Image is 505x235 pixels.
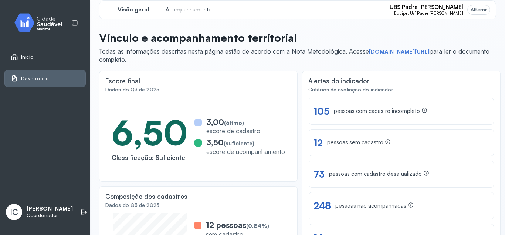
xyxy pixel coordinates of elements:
div: 12 [313,137,323,148]
div: Dados do Q3 de 2025 [105,202,291,208]
div: 73 [313,168,325,180]
span: IC [10,207,18,217]
div: escore de cadastro [206,127,260,135]
div: pessoas com cadastro incompleto [334,107,427,115]
div: 248 [313,200,331,211]
div: Escore final [105,77,140,85]
div: Critérios de avaliação do indicador [308,87,494,93]
a: Início [11,53,79,61]
span: Acompanhamento [166,6,212,13]
div: pessoas não acompanhadas [335,202,414,210]
div: 3,00 [206,117,260,127]
span: Equipe: Usf Padre [PERSON_NAME] [394,11,464,16]
p: Vínculo e acompanhamento territorial [99,31,490,44]
div: Classificação: Suficiente [112,154,188,161]
span: Início [21,54,34,60]
div: pessoas sem cadastro [327,139,391,147]
a: [DOMAIN_NAME][URL] [369,48,430,56]
div: escore de acompanhamento [206,148,285,155]
div: Dados do Q3 de 2025 [105,87,291,93]
div: Composição dos cadastros [105,192,187,200]
p: Coordenador [27,212,73,219]
span: UBS Padre [PERSON_NAME] [390,4,463,11]
span: (0.84%) [246,222,269,229]
div: Alertas do indicador [308,77,369,85]
span: (ótimo) [224,120,244,127]
div: Alterar [471,7,487,13]
img: monitor.svg [8,12,74,34]
a: Dashboard [11,75,79,82]
span: Todas as informações descritas nesta página estão de acordo com a Nota Metodológica. Acesse para ... [99,47,489,63]
span: (suficiente) [224,140,254,147]
span: Dashboard [21,75,49,82]
div: 3,50 [206,138,285,147]
div: 6,50 [112,111,188,154]
div: 12 pessoas [206,220,269,230]
div: 105 [313,105,329,117]
p: [PERSON_NAME] [27,205,73,212]
span: Visão geral [118,6,149,13]
div: pessoas com cadastro desatualizado [329,170,429,178]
